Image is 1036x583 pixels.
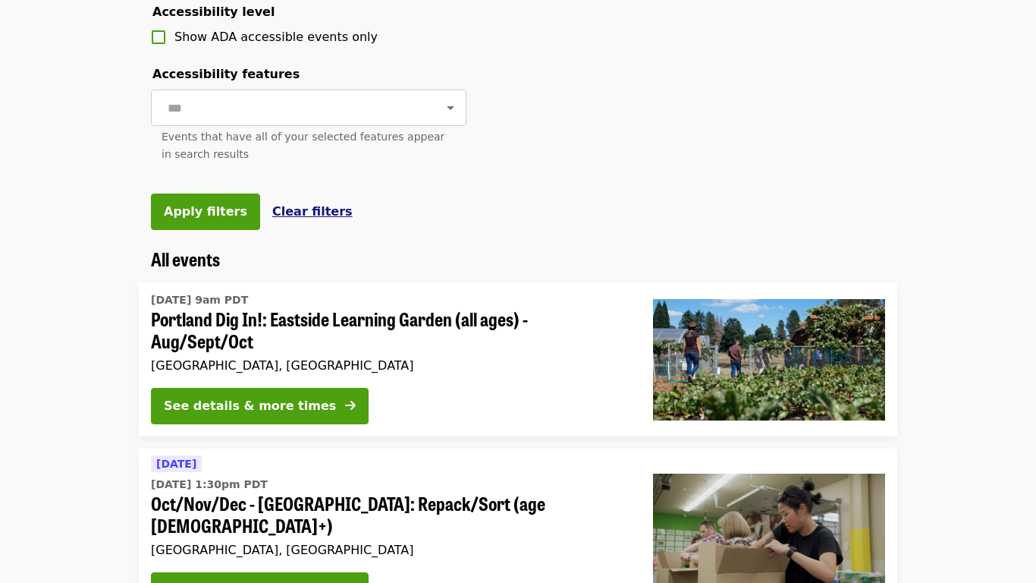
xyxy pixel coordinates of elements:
button: Clear filters [272,203,353,221]
span: Show ADA accessible events only [174,30,378,44]
span: Oct/Nov/Dec - [GEOGRAPHIC_DATA]: Repack/Sort (age [DEMOGRAPHIC_DATA]+) [151,493,629,537]
button: Open [440,97,461,118]
span: Accessibility level [152,5,275,19]
div: [GEOGRAPHIC_DATA], [GEOGRAPHIC_DATA] [151,358,629,373]
a: See details for "Portland Dig In!: Eastside Learning Garden (all ages) - Aug/Sept/Oct" [139,282,897,436]
span: Clear filters [272,204,353,219]
span: All events [151,245,220,272]
span: Apply filters [164,204,247,219]
button: See details & more times [151,388,369,424]
time: [DATE] 1:30pm PDT [151,477,268,493]
span: Accessibility features [152,67,300,81]
img: Portland Dig In!: Eastside Learning Garden (all ages) - Aug/Sept/Oct organized by Oregon Food Bank [653,299,885,421]
i: arrow-right icon [345,399,356,413]
div: [GEOGRAPHIC_DATA], [GEOGRAPHIC_DATA] [151,543,629,557]
button: Apply filters [151,194,260,230]
span: [DATE] [156,458,196,470]
span: Events that have all of your selected features appear in search results [162,131,444,160]
div: See details & more times [164,397,336,415]
time: [DATE] 9am PDT [151,292,248,308]
span: Portland Dig In!: Eastside Learning Garden (all ages) - Aug/Sept/Oct [151,308,629,352]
